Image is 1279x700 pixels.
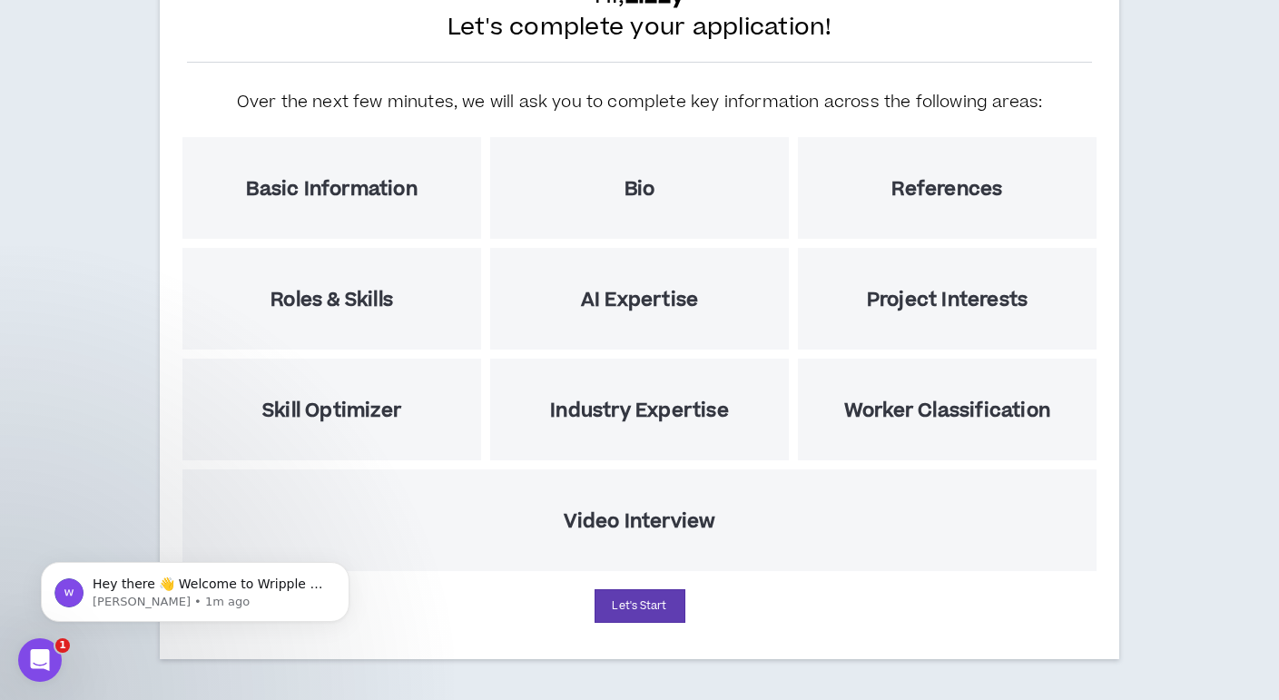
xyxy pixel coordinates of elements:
[595,589,685,623] button: Let's Start
[448,12,832,44] span: Let's complete your application!
[55,638,70,653] span: 1
[18,638,62,682] iframe: Intercom live chat
[891,178,1002,201] h5: References
[867,289,1028,311] h5: Project Interests
[14,524,377,651] iframe: Intercom notifications message
[844,399,1050,422] h5: Worker Classification
[550,399,729,422] h5: Industry Expertise
[625,178,655,201] h5: Bio
[271,289,393,311] h5: Roles & Skills
[237,90,1043,114] h5: Over the next few minutes, we will ask you to complete key information across the following areas:
[581,289,698,311] h5: AI Expertise
[564,510,716,533] h5: Video Interview
[246,178,417,201] h5: Basic Information
[262,399,401,422] h5: Skill Optimizer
